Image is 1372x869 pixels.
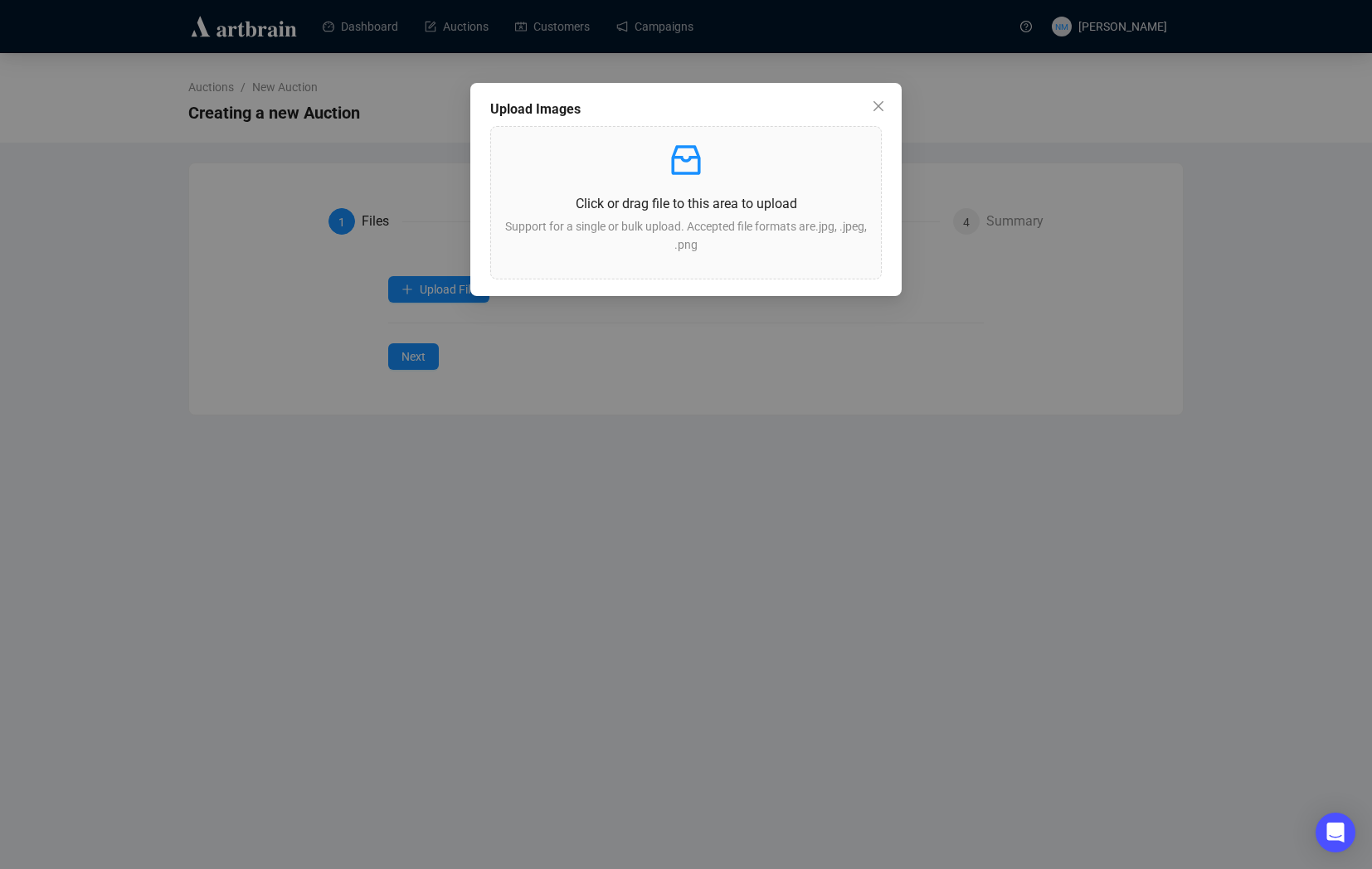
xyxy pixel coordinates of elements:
button: Close [865,93,892,119]
span: inbox [666,140,706,180]
p: Click or drag file to this area to upload [504,193,868,214]
span: inboxClick or drag file to this area to uploadSupport for a single or bulk upload. Accepted file ... [491,127,881,279]
div: Open Intercom Messenger [1316,813,1355,852]
div: Upload Images [490,100,882,119]
span: close [872,100,885,113]
p: Support for a single or bulk upload. Accepted file formats are .jpg, .jpeg, .png [504,217,868,254]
